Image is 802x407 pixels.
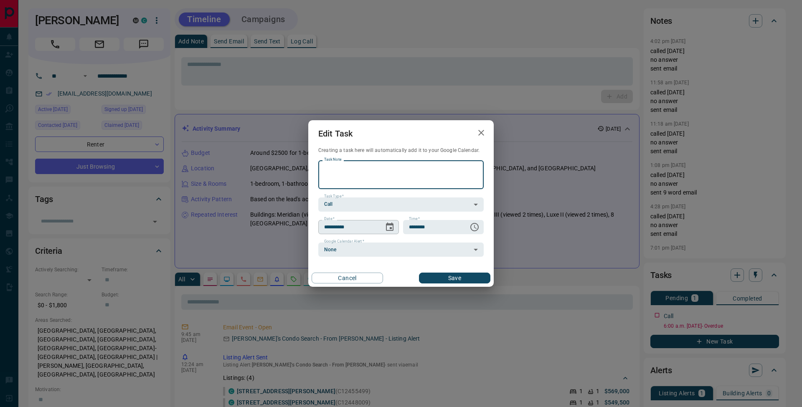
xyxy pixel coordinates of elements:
label: Date [324,216,335,222]
button: Save [419,273,490,283]
p: Creating a task here will automatically add it to your Google Calendar. [318,147,484,154]
h2: Edit Task [308,120,363,147]
div: Call [318,197,484,212]
button: Cancel [312,273,383,283]
label: Google Calendar Alert [324,239,364,244]
label: Task Note [324,157,341,162]
label: Time [409,216,420,222]
button: Choose time, selected time is 6:00 AM [466,219,483,235]
div: None [318,243,484,257]
label: Task Type [324,194,344,199]
button: Choose date, selected date is Oct 2, 2025 [381,219,398,235]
